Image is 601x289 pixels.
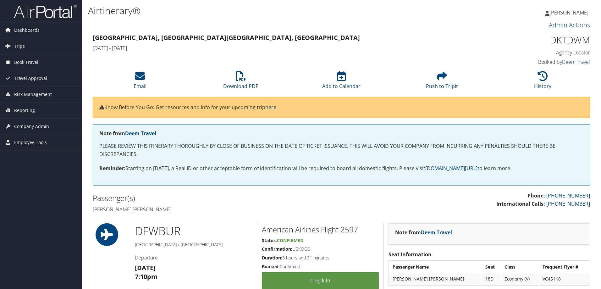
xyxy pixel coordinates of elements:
a: Download PDF [223,75,258,90]
h4: Booked by [473,58,590,65]
span: Confirmed [277,237,303,243]
h4: [PERSON_NAME] [PERSON_NAME] [93,206,337,213]
strong: Note from [99,130,156,137]
h2: Passenger(s) [93,193,337,203]
strong: Duration: [262,255,282,261]
span: Risk Management [14,86,52,102]
strong: Phone: [527,192,545,199]
span: Company Admin [14,119,49,134]
span: Trips [14,38,25,54]
a: [PERSON_NAME] [545,3,595,22]
th: Frequent Flyer # [539,261,589,273]
h4: Departure [135,254,252,261]
span: Dashboards [14,22,40,38]
span: Employee Tools [14,135,47,150]
h1: DFW BUR [135,223,252,239]
td: Economy (V) [501,273,538,285]
img: airportal-logo.png [14,4,77,19]
p: Know Before You Go: Get resources and info for your upcoming trip [99,103,583,112]
th: Seat [482,261,501,273]
a: Deem Travel [125,130,156,137]
strong: International Calls: [496,200,545,207]
h5: [GEOGRAPHIC_DATA] / [GEOGRAPHIC_DATA] [135,242,252,248]
a: Add to Calendar [322,75,361,90]
a: Push to Tripit [426,75,458,90]
strong: [GEOGRAPHIC_DATA], [GEOGRAPHIC_DATA] [GEOGRAPHIC_DATA], [GEOGRAPHIC_DATA] [93,33,360,42]
td: [PERSON_NAME] [PERSON_NAME] [389,273,482,285]
span: Book Travel [14,54,38,70]
strong: Note from [395,229,452,236]
td: VC451K6 [539,273,589,285]
strong: Status: [262,237,277,243]
strong: 7:10pm [135,272,157,281]
h1: Airtinerary® [88,4,426,17]
strong: Confirmation: [262,246,292,252]
span: Travel Approval [14,70,47,86]
a: Deem Travel [562,58,590,65]
span: [PERSON_NAME] [549,9,588,16]
span: Reporting [14,103,35,118]
strong: Booked: [262,264,280,270]
a: [DOMAIN_NAME][URL] [425,165,477,172]
h4: [DATE] - [DATE] [93,45,463,52]
th: Passenger Name [389,261,482,273]
strong: [DATE] [135,264,156,272]
a: [PHONE_NUMBER] [546,192,590,199]
h2: American Airlines Flight 2597 [262,224,379,235]
h5: UBKQOS [262,246,379,252]
a: Deem Travel [421,229,452,236]
h5: Confirmed [262,264,379,270]
th: Class [501,261,538,273]
strong: Reminder: [99,165,125,172]
h1: DKTDWM [473,33,590,47]
p: Starting on [DATE], a Real ID or other acceptable form of identification will be required to boar... [99,164,583,173]
h4: Agency Locator [473,49,590,56]
a: [PHONE_NUMBER] [546,200,590,207]
h5: 3 hours and 31 minutes [262,255,379,261]
a: Email [134,75,146,90]
p: PLEASE REVIEW THIS ITINERARY THOROUGHLY BY CLOSE OF BUSINESS ON THE DATE OF TICKET ISSUANCE. THIS... [99,142,583,158]
a: History [534,75,551,90]
a: here [265,104,276,111]
a: Admin Actions [549,21,590,29]
strong: Seat Information [389,251,432,258]
td: 18D [482,273,501,285]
